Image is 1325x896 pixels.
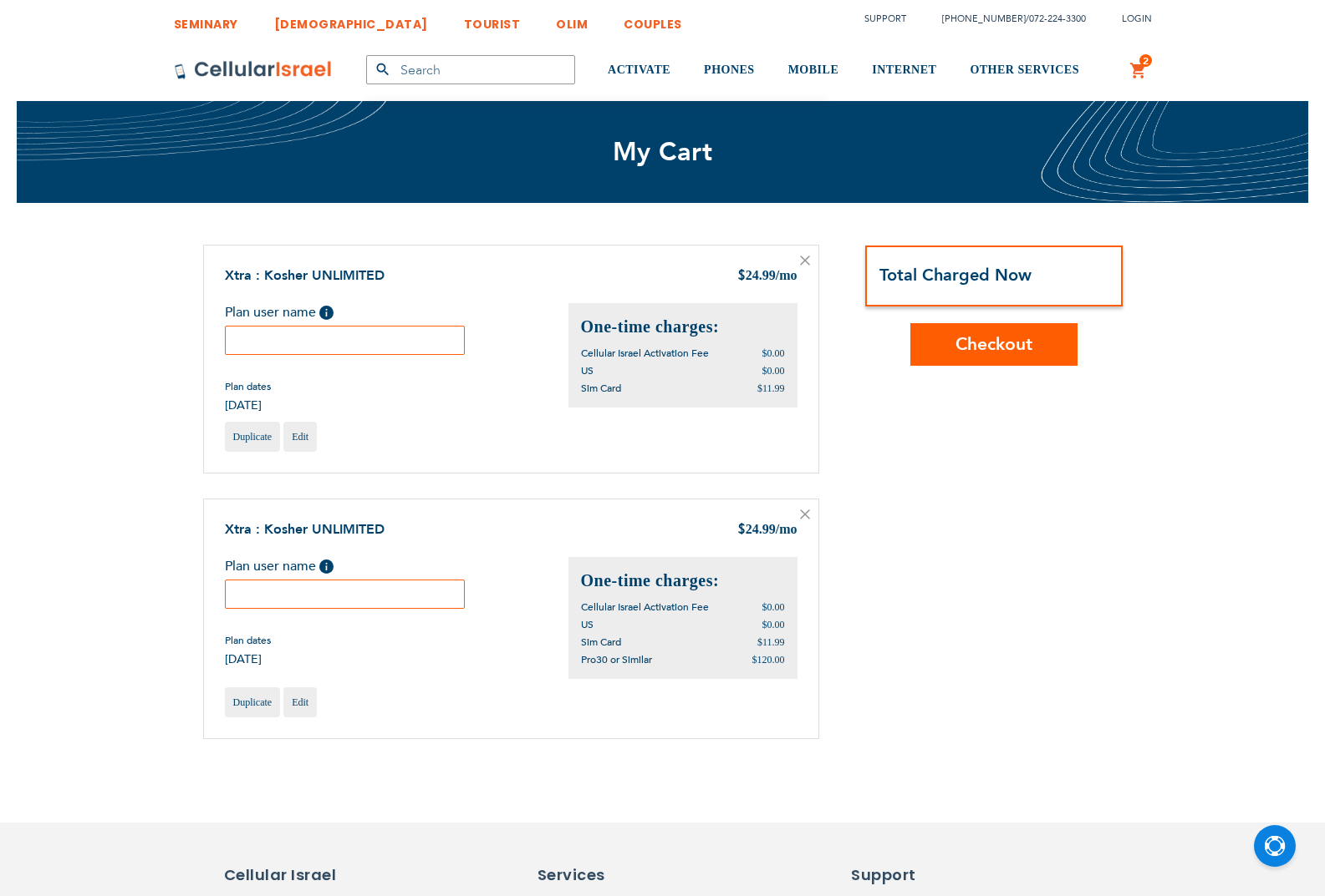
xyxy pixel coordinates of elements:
span: $0.00 [762,365,785,377]
span: 2 [1143,54,1149,68]
span: Cellular Israel Activation Fee [581,347,709,360]
li: / [925,7,1086,31]
strong: Total Charged Now [879,264,1032,286]
a: [PHONE_NUMBER] [942,13,1026,25]
span: Checkout [956,332,1032,357]
span: Plan dates [225,634,271,647]
span: Sim Card [581,382,621,395]
a: ACTIVATE [608,39,670,102]
a: TOURIST [464,4,521,35]
span: Help [319,306,334,320]
span: /mo [776,522,798,536]
span: Duplicate [233,431,273,443]
div: 24.99 [737,266,798,286]
span: [DATE] [225,651,271,667]
span: MOBILE [788,63,839,76]
a: OTHER SERVICES [970,39,1079,102]
span: US [581,364,594,377]
h6: Cellular Israel [224,864,366,886]
a: PHONES [704,39,755,102]
span: PHONES [704,63,755,76]
span: Pro30 or Similar [581,653,652,666]
span: $ [737,521,746,540]
a: COUPLES [624,4,682,35]
h6: Services [538,864,680,886]
span: OTHER SERVICES [970,63,1079,76]
a: Edit [283,687,317,717]
span: Help [319,559,334,574]
a: MOBILE [788,39,839,102]
span: $0.00 [762,601,785,613]
h6: Support [851,864,950,886]
span: $0.00 [762,619,785,630]
span: My Cart [613,134,713,170]
img: Cellular Israel Logo [174,60,333,80]
span: Plan dates [225,380,271,393]
span: $11.99 [757,636,785,648]
input: Search [366,55,575,84]
a: Support [864,13,906,25]
span: Sim Card [581,635,621,649]
a: [DEMOGRAPHIC_DATA] [274,4,428,35]
span: Login [1122,13,1152,25]
h2: One-time charges: [581,569,785,592]
span: $ [737,267,746,286]
button: Checkout [910,323,1078,366]
span: Plan user name [225,303,316,321]
span: US [581,618,594,631]
span: $11.99 [757,382,785,394]
div: 24.99 [737,520,798,540]
span: /mo [776,268,798,282]
a: Xtra : Kosher UNLIMITED [225,520,385,539]
a: Duplicate [225,422,281,452]
span: Cellular Israel Activation Fee [581,600,709,614]
a: 2 [1129,61,1148,81]
a: OLIM [556,4,588,35]
h2: One-time charges: [581,316,785,338]
a: INTERNET [872,39,936,102]
span: [DATE] [225,397,271,413]
span: Edit [292,696,308,708]
a: 072-224-3300 [1029,13,1086,25]
a: Duplicate [225,687,281,717]
a: SEMINARY [174,4,238,35]
span: $120.00 [752,654,785,666]
a: Xtra : Kosher UNLIMITED [225,266,385,285]
a: Edit [283,422,317,452]
span: Edit [292,431,308,443]
span: Duplicate [233,696,273,708]
span: Plan user name [225,557,316,575]
span: $0.00 [762,347,785,359]
span: ACTIVATE [608,63,670,76]
span: INTERNET [872,63,936,76]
